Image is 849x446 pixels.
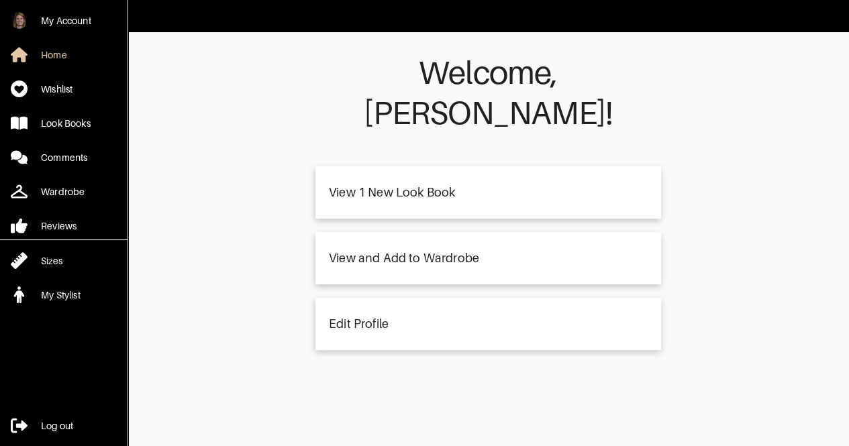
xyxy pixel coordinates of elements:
div: Log out [41,419,73,433]
img: j55fFxqM2oaX4K2FdTTboFpV [11,12,28,29]
div: My Account [41,14,91,27]
div: Home [41,48,67,62]
div: Wardrobe [41,185,85,199]
div: Look Books [41,117,91,130]
div: Sizes [41,254,62,268]
div: Wishlist [41,82,72,96]
div: Edit Profile [329,318,389,330]
span: Welcome, [PERSON_NAME] ! [364,54,613,131]
div: View and Add to Wardrobe [329,252,479,264]
div: View 1 New Look Book [329,186,455,199]
div: Comments [41,151,87,164]
div: My Stylist [41,288,81,302]
div: Reviews [41,219,77,233]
